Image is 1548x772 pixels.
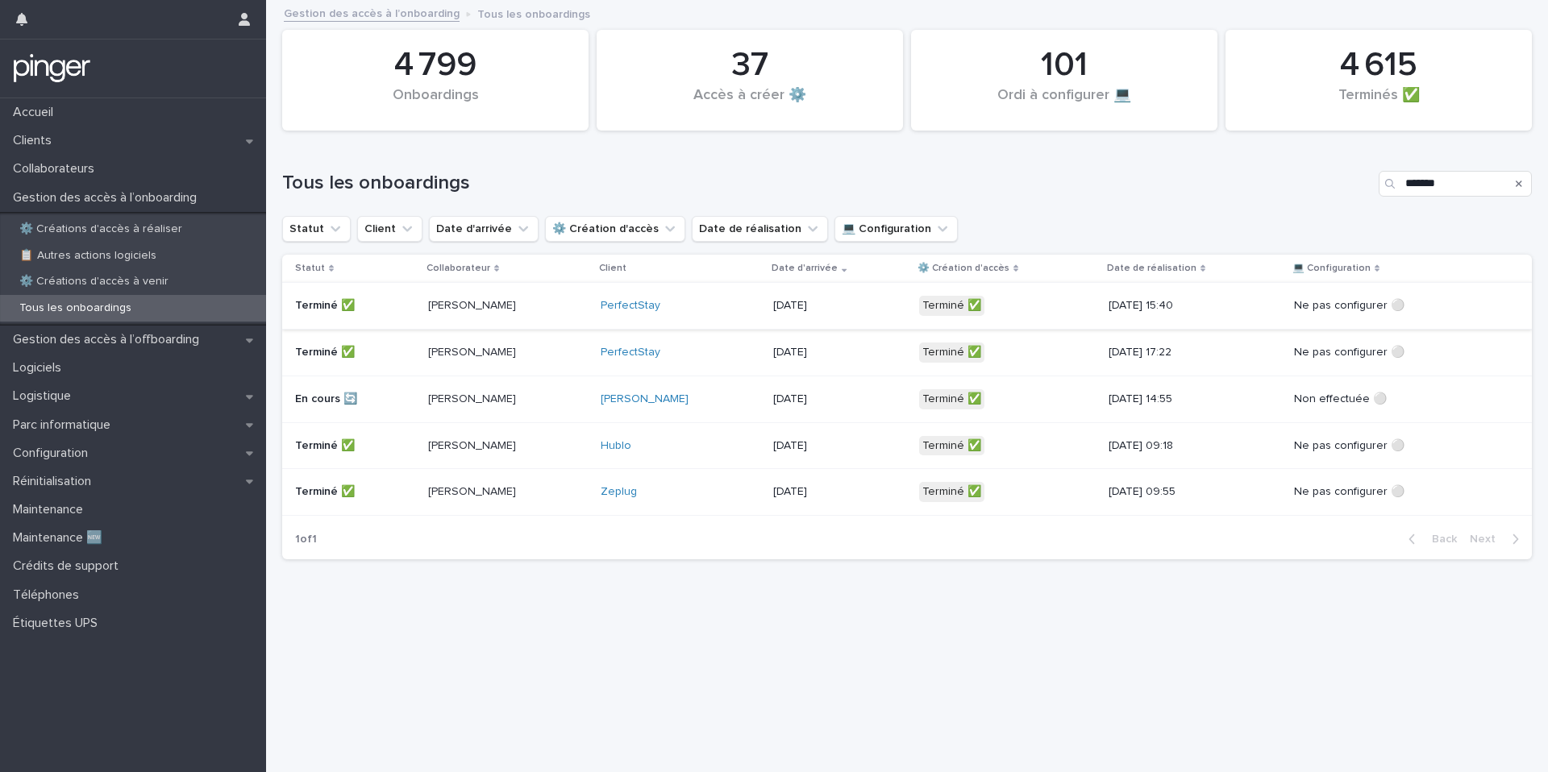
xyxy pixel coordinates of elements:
button: ⚙️ Création d'accès [545,216,685,242]
p: [DATE] [773,346,888,359]
p: [PERSON_NAME] [428,346,543,359]
a: PerfectStay [601,346,660,359]
p: Maintenance [6,502,96,517]
p: Collaborateur [427,259,490,277]
p: ⚙️ Créations d'accès à venir [6,275,181,288]
button: 💻 Configuration [834,216,958,242]
tr: Terminé ✅[PERSON_NAME]PerfectStay [DATE]Terminé ✅[DATE] 17:22Ne pas configurer ⚪ [282,329,1532,376]
p: Clients [6,133,64,148]
tr: Terminé ✅[PERSON_NAME]PerfectStay [DATE]Terminé ✅[DATE] 15:40Ne pas configurer ⚪ [282,283,1532,330]
p: Ne pas configurer ⚪ [1294,485,1409,499]
p: Logiciels [6,360,74,376]
p: Logistique [6,388,84,404]
p: ⚙️ Création d'accès [918,259,1009,277]
p: Collaborateurs [6,161,107,176]
p: En cours 🔄 [295,392,410,406]
tr: Terminé ✅[PERSON_NAME]Hublo [DATE]Terminé ✅[DATE] 09:18Ne pas configurer ⚪ [282,422,1532,469]
p: Ne pas configurer ⚪ [1294,346,1409,359]
p: Client [599,259,626,277]
p: Statut [295,259,325,277]
div: Onboardings [310,87,561,121]
button: Date de réalisation [692,216,828,242]
button: Next [1463,532,1532,546]
a: Gestion des accès à l’onboarding [284,3,460,22]
p: Gestion des accès à l’offboarding [6,332,212,347]
button: Client [357,216,422,242]
div: Accès à créer ⚙️ [624,87,876,121]
p: Terminé ✅ [295,439,410,453]
img: mTgBEunGTSyRkCgitkcU [13,52,91,85]
p: Terminé ✅ [295,346,410,359]
p: Terminé ✅ [295,299,410,313]
p: Accueil [6,105,66,120]
p: [DATE] 17:22 [1109,346,1224,359]
p: Ne pas configurer ⚪ [1294,439,1409,453]
span: Back [1422,533,1457,545]
p: Tous les onboardings [6,301,144,315]
p: Étiquettes UPS [6,616,110,631]
span: Next [1470,533,1505,545]
input: Search [1379,171,1532,197]
p: Parc informatique [6,417,123,433]
p: [DATE] 15:40 [1109,299,1224,313]
div: 101 [938,45,1190,85]
p: [DATE] 09:55 [1109,485,1224,499]
p: ⚙️ Créations d'accès à réaliser [6,222,195,236]
p: 📋 Autres actions logiciels [6,249,169,263]
p: [PERSON_NAME] [428,392,543,406]
div: Terminé ✅ [919,296,984,316]
p: [PERSON_NAME] [428,439,543,453]
div: Terminés ✅ [1253,87,1504,121]
p: Téléphones [6,587,92,603]
div: Ordi à configurer 💻 [938,87,1190,121]
tr: En cours 🔄[PERSON_NAME][PERSON_NAME] [DATE]Terminé ✅[DATE] 14:55Non effectuée ⚪ [282,376,1532,422]
div: 37 [624,45,876,85]
p: [DATE] [773,485,888,499]
div: Terminé ✅ [919,436,984,456]
p: 💻 Configuration [1292,259,1371,277]
h1: Tous les onboardings [282,172,1372,195]
p: Terminé ✅ [295,485,410,499]
p: [PERSON_NAME] [428,299,543,313]
p: [DATE] [773,392,888,406]
p: Tous les onboardings [477,4,590,22]
a: Hublo [601,439,631,453]
p: Configuration [6,446,101,461]
p: [DATE] 14:55 [1109,392,1224,406]
p: [PERSON_NAME] [428,485,543,499]
p: Maintenance 🆕 [6,530,115,546]
button: Date d'arrivée [429,216,539,242]
div: Terminé ✅ [919,342,984,363]
p: Non effectuée ⚪ [1294,392,1409,406]
p: Gestion des accès à l’onboarding [6,190,210,205]
div: 4 615 [1253,45,1504,85]
div: Terminé ✅ [919,482,984,502]
p: Date d'arrivée [772,259,838,277]
div: 4 799 [310,45,561,85]
div: Terminé ✅ [919,389,984,409]
p: Réinitialisation [6,474,104,489]
p: Date de réalisation [1107,259,1196,277]
button: Back [1396,532,1463,546]
a: Zeplug [601,485,637,499]
p: 1 of 1 [282,520,330,559]
p: [DATE] [773,299,888,313]
p: Ne pas configurer ⚪ [1294,299,1409,313]
tr: Terminé ✅[PERSON_NAME]Zeplug [DATE]Terminé ✅[DATE] 09:55Ne pas configurer ⚪ [282,469,1532,516]
p: [DATE] [773,439,888,453]
p: [DATE] 09:18 [1109,439,1224,453]
p: Crédits de support [6,558,131,574]
a: [PERSON_NAME] [601,392,689,406]
button: Statut [282,216,351,242]
a: PerfectStay [601,299,660,313]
